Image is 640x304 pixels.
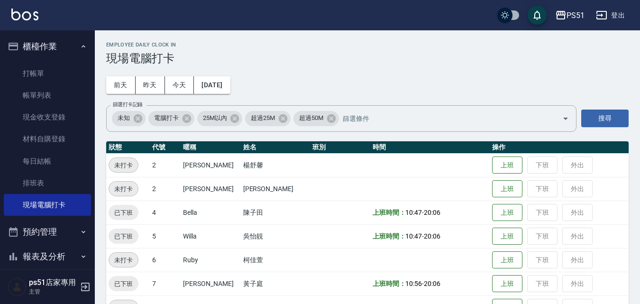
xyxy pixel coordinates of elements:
div: 超過50M [293,111,339,126]
a: 現金收支登錄 [4,106,91,128]
span: 10:47 [405,232,422,240]
button: 前天 [106,76,136,94]
span: 已下班 [109,231,138,241]
th: 暱稱 [181,141,240,154]
button: 搜尋 [581,110,629,127]
th: 狀態 [106,141,150,154]
input: 篩選條件 [340,110,546,127]
span: 已下班 [109,208,138,218]
td: - [370,201,490,224]
div: 電腦打卡 [148,111,194,126]
td: 柯佳萱 [241,248,311,272]
a: 現場電腦打卡 [4,194,91,216]
td: 楊舒馨 [241,153,311,177]
a: 打帳單 [4,63,91,84]
div: PS51 [567,9,585,21]
h2: Employee Daily Clock In [106,42,629,48]
td: Willa [181,224,240,248]
td: 7 [150,272,181,295]
td: 5 [150,224,181,248]
span: 電腦打卡 [148,113,184,123]
button: 今天 [165,76,194,94]
td: [PERSON_NAME] [181,272,240,295]
h5: ps51店家專用 [29,278,77,287]
th: 代號 [150,141,181,154]
button: 上班 [492,228,522,245]
button: 櫃檯作業 [4,34,91,59]
button: save [528,6,547,25]
a: 帳單列表 [4,84,91,106]
button: 報表及分析 [4,244,91,269]
td: 2 [150,153,181,177]
button: 昨天 [136,76,165,94]
span: 20:06 [424,232,440,240]
button: 上班 [492,180,522,198]
span: 20:06 [424,280,440,287]
button: 上班 [492,204,522,221]
td: - [370,224,490,248]
div: 超過25M [245,111,291,126]
span: 10:47 [405,209,422,216]
span: 已下班 [109,279,138,289]
td: [PERSON_NAME] [241,177,311,201]
button: 上班 [492,157,522,174]
th: 姓名 [241,141,311,154]
td: 2 [150,177,181,201]
label: 篩選打卡記錄 [113,101,143,108]
span: 超過50M [293,113,329,123]
div: 25M以內 [197,111,243,126]
td: - [370,272,490,295]
button: 登出 [592,7,629,24]
td: 吳怡靚 [241,224,311,248]
button: PS51 [551,6,588,25]
span: 未打卡 [109,184,138,194]
button: 上班 [492,251,522,269]
th: 時間 [370,141,490,154]
img: Logo [11,9,38,20]
span: 10:56 [405,280,422,287]
td: Ruby [181,248,240,272]
a: 排班表 [4,172,91,194]
button: 預約管理 [4,220,91,244]
span: 未知 [112,113,136,123]
a: 材料自購登錄 [4,128,91,150]
td: 陳子田 [241,201,311,224]
td: [PERSON_NAME] [181,177,240,201]
span: 25M以內 [197,113,233,123]
b: 上班時間： [373,280,406,287]
div: 未知 [112,111,146,126]
a: 每日結帳 [4,150,91,172]
th: 班別 [310,141,370,154]
td: 黃子庭 [241,272,311,295]
button: [DATE] [194,76,230,94]
span: 未打卡 [109,160,138,170]
b: 上班時間： [373,232,406,240]
th: 操作 [490,141,629,154]
p: 主管 [29,287,77,296]
button: 上班 [492,275,522,293]
span: 未打卡 [109,255,138,265]
b: 上班時間： [373,209,406,216]
td: 4 [150,201,181,224]
td: 6 [150,248,181,272]
span: 20:06 [424,209,440,216]
img: Person [8,277,27,296]
button: Open [558,111,573,126]
button: 客戶管理 [4,268,91,293]
span: 超過25M [245,113,281,123]
td: Bella [181,201,240,224]
td: [PERSON_NAME] [181,153,240,177]
h3: 現場電腦打卡 [106,52,629,65]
